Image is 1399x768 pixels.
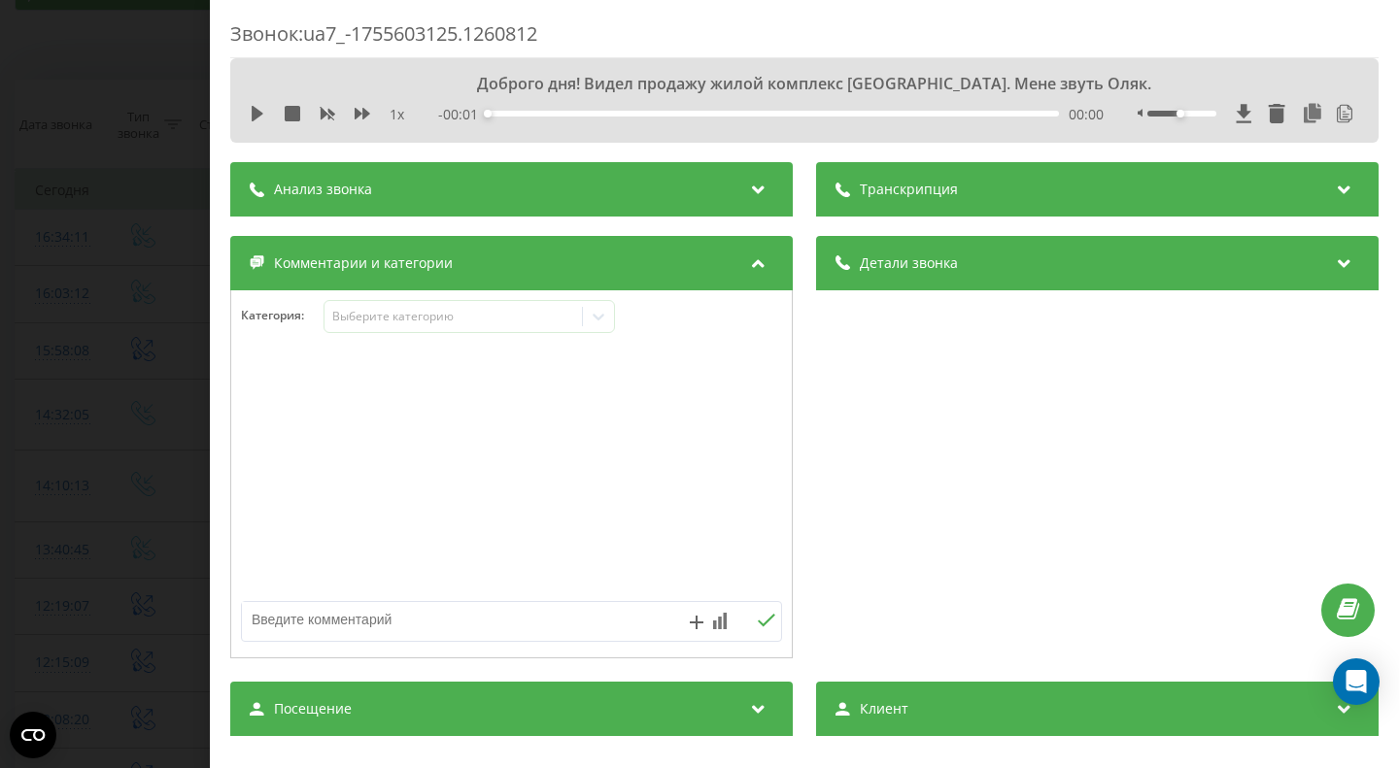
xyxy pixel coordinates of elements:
[274,699,352,718] span: Посещение
[390,105,404,124] span: 1 x
[860,180,958,199] span: Транскрипция
[332,309,575,324] div: Выберите категорию
[241,309,324,322] h4: Категория :
[860,253,958,273] span: Детали звонка
[1333,658,1380,705] div: Open Intercom Messenger
[1069,105,1104,124] span: 00:00
[357,73,1252,94] div: Доброго дня! Видел продажу жилой комплекс [GEOGRAPHIC_DATA]. Мене звуть Оляк.
[230,20,1379,58] div: Звонок : ua7_-1755603125.1260812
[274,253,453,273] span: Комментарии и категории
[274,180,372,199] span: Анализ звонка
[484,110,492,117] div: Accessibility label
[1177,110,1184,117] div: Accessibility label
[10,712,56,758] button: Open CMP widget
[860,699,908,718] span: Клиент
[438,105,488,124] span: - 00:01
